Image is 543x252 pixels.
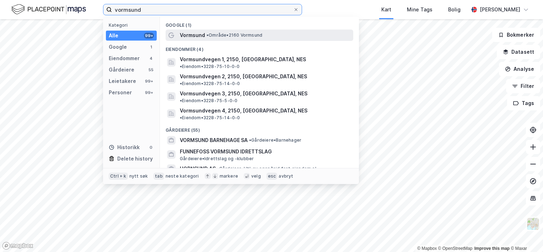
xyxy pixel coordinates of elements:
[180,72,307,81] span: Vormsundvegen 2, 2150, [GEOGRAPHIC_DATA], NES
[180,164,216,173] span: HORNSUND AS
[109,143,140,152] div: Historikk
[112,4,293,15] input: Søk på adresse, matrikkel, gårdeiere, leietakere eller personer
[2,242,33,250] a: Mapbox homepage
[279,173,293,179] div: avbryt
[180,64,240,69] span: Eiendom • 3228-75-10-0-0
[160,122,359,135] div: Gårdeiere (55)
[117,154,153,163] div: Delete history
[448,5,461,14] div: Bolig
[180,98,237,104] span: Eiendom • 3228-75-5-0-0
[109,22,157,28] div: Kategori
[507,96,540,110] button: Tags
[206,32,209,38] span: •
[144,33,154,38] div: 99+
[217,166,317,172] span: Gårdeiere • Utl. av egen/leid fast eiendom el.
[220,173,238,179] div: markere
[166,173,199,179] div: neste kategori
[267,173,278,180] div: esc
[11,3,86,16] img: logo.f888ab2527a4732fd821a326f86c7f29.svg
[206,32,262,38] span: Område • 2160 Vormsund
[180,115,182,120] span: •
[144,78,154,84] div: 99+
[129,173,148,179] div: nytt søk
[480,5,520,14] div: [PERSON_NAME]
[180,81,240,86] span: Eiendom • 3228-75-14-0-0
[180,156,254,162] span: Gårdeiere • Idrettslag og -klubber
[109,65,134,74] div: Gårdeiere
[148,67,154,73] div: 55
[407,5,432,14] div: Mine Tags
[249,137,251,143] span: •
[180,106,307,115] span: Vormsundvegen 4, 2150, [GEOGRAPHIC_DATA], NES
[160,17,359,30] div: Google (1)
[109,54,140,63] div: Eiendommer
[109,77,136,85] div: Leietakere
[109,173,128,180] div: Ctrl + k
[180,31,205,40] span: Vormsund
[180,81,182,86] span: •
[251,173,261,179] div: velg
[148,44,154,50] div: 1
[506,79,540,93] button: Filter
[180,136,248,145] span: VORMSUND BARNEHAGE SA
[144,90,154,95] div: 99+
[497,45,540,59] button: Datasett
[180,64,182,69] span: •
[526,217,540,231] img: Z
[492,28,540,42] button: Bokmerker
[511,246,527,251] a: Maxar
[180,115,240,121] span: Eiendom • 3228-75-14-0-0
[438,246,473,251] a: OpenStreetMap
[499,62,540,76] button: Analyse
[180,147,350,156] span: FUNNEFOSS VORMSUND IDRETTSLAG
[417,246,437,251] a: Mapbox
[217,166,219,171] span: •
[109,31,118,40] div: Alle
[249,137,301,143] span: Gårdeiere • Barnehager
[160,41,359,54] div: Eiendommer (4)
[381,5,391,14] div: Kart
[180,55,306,64] span: Vormsundvegen 1, 2150, [GEOGRAPHIC_DATA], NES
[148,56,154,61] div: 4
[148,145,154,150] div: 0
[180,98,182,103] span: •
[154,173,164,180] div: tab
[474,246,510,251] a: Improve this map
[109,43,127,51] div: Google
[109,88,132,97] div: Personer
[180,89,307,98] span: Vormsundvegen 3, 2150, [GEOGRAPHIC_DATA], NES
